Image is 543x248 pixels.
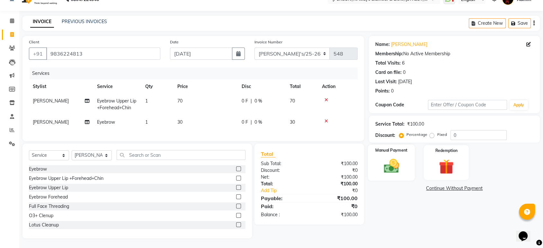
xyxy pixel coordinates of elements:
span: 1 [145,98,148,104]
button: Apply [510,100,528,110]
a: [PERSON_NAME] [391,41,427,48]
label: Client [29,39,39,45]
a: INVOICE [30,16,54,28]
span: 30 [290,119,295,125]
input: Enter Offer / Coupon Code [428,100,507,110]
label: Percentage [406,132,427,137]
span: | [251,119,252,126]
a: PREVIOUS INVOICES [62,19,107,24]
div: ₹0 [309,167,363,174]
button: Save [508,18,531,28]
div: O3+ Clenup [29,212,53,219]
div: Eyebrow Upper Lip +Forehead+Chin [29,175,103,182]
th: Price [174,79,238,94]
div: Name: [375,41,390,48]
div: Eyebrow [29,166,47,173]
span: [PERSON_NAME] [33,98,69,104]
span: 0 % [254,98,262,104]
div: ₹0 [309,202,363,210]
button: Create New [469,18,506,28]
div: Paid: [256,202,309,210]
th: Action [318,79,358,94]
iframe: chat widget [516,222,537,242]
div: Balance : [256,211,309,218]
span: Eyebrow [97,119,115,125]
input: Search by Name/Mobile/Email/Code [46,48,160,60]
div: Eyebrow Forehead [29,194,68,200]
div: [DATE] [398,78,412,85]
div: Points: [375,88,390,94]
div: Payable: [256,194,309,202]
div: Card on file: [375,69,402,76]
img: _gift.svg [434,157,458,176]
div: Membership: [375,50,403,57]
button: +91 [29,48,47,60]
div: Lotus Cleanup [29,222,59,228]
div: 6 [402,60,405,66]
label: Invoice Number [254,39,282,45]
img: _cash.svg [379,157,404,175]
label: Fixed [437,132,447,137]
span: Eyebrow Upper Lip +Forehead+Chin [97,98,136,111]
div: Total: [256,181,309,187]
span: 70 [290,98,295,104]
span: [PERSON_NAME] [33,119,69,125]
div: ₹100.00 [407,121,424,128]
div: ₹0 [318,187,362,194]
div: Net: [256,174,309,181]
label: Redemption [435,148,457,154]
th: Service [93,79,141,94]
div: Last Visit: [375,78,397,85]
th: Stylist [29,79,93,94]
div: No Active Membership [375,50,533,57]
div: Full Face Threading [29,203,69,210]
label: Manual Payment [376,147,408,153]
span: 0 F [242,98,248,104]
div: ₹100.00 [309,160,363,167]
div: Discount: [256,167,309,174]
label: Date [170,39,179,45]
th: Total [286,79,318,94]
span: 1 [145,119,148,125]
a: Continue Without Payment [370,185,539,192]
div: Service Total: [375,121,405,128]
span: 0 F [242,119,248,126]
div: Sub Total: [256,160,309,167]
input: Search or Scan [117,150,245,160]
div: Discount: [375,132,395,139]
span: 70 [177,98,182,104]
div: Total Visits: [375,60,401,66]
span: 30 [177,119,182,125]
a: Add Tip [256,187,318,194]
div: Coupon Code [375,102,428,108]
div: 0 [391,88,394,94]
th: Qty [141,79,174,94]
div: Services [30,67,362,79]
span: 0 % [254,119,262,126]
div: ₹100.00 [309,194,363,202]
span: | [251,98,252,104]
div: ₹100.00 [309,181,363,187]
div: Eyebrow Upper Lip [29,184,68,191]
div: ₹100.00 [309,211,363,218]
th: Disc [238,79,286,94]
div: 0 [403,69,405,76]
span: Total [261,151,276,157]
div: ₹100.00 [309,174,363,181]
